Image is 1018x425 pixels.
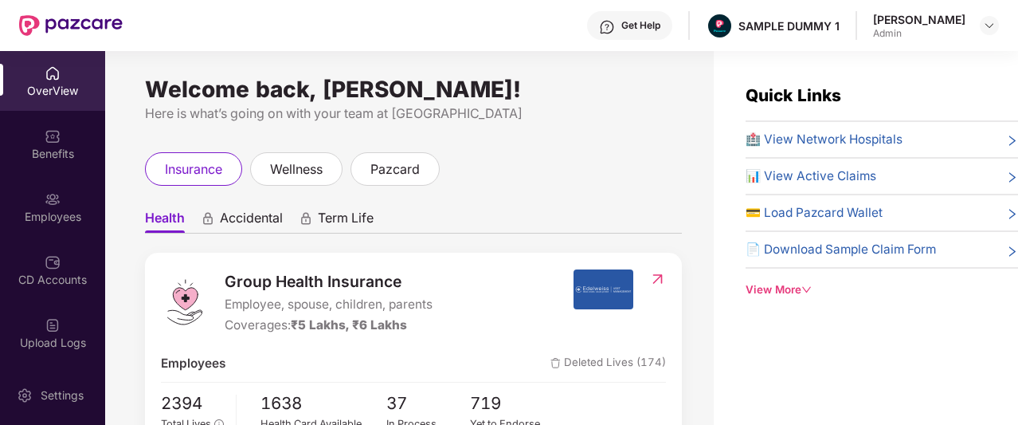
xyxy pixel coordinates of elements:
div: Coverages: [225,316,433,335]
span: 📊 View Active Claims [746,167,876,186]
div: Settings [36,388,88,403]
span: right [1006,243,1018,259]
div: Admin [873,27,965,40]
span: 719 [470,391,554,417]
img: svg+xml;base64,PHN2ZyBpZD0iVXBsb2FkX0xvZ3MiIGRhdGEtbmFtZT0iVXBsb2FkIExvZ3MiIHhtbG5zPSJodHRwOi8vd3... [45,317,61,333]
span: insurance [165,159,222,179]
div: Here is what’s going on with your team at [GEOGRAPHIC_DATA] [145,104,682,124]
img: RedirectIcon [649,271,666,287]
span: down [801,285,812,295]
span: ₹5 Lakhs, ₹6 Lakhs [291,317,407,333]
img: insurerIcon [574,270,633,309]
span: Employees [161,354,225,373]
span: Deleted Lives (174) [550,354,666,373]
div: animation [299,211,313,226]
span: Employee, spouse, children, parents [225,295,433,314]
span: Health [145,210,185,233]
div: [PERSON_NAME] [873,12,965,27]
img: svg+xml;base64,PHN2ZyBpZD0iRHJvcGRvd24tMzJ4MzIiIHhtbG5zPSJodHRwOi8vd3d3LnczLm9yZy8yMDAwL3N2ZyIgd2... [983,19,996,32]
img: svg+xml;base64,PHN2ZyBpZD0iSG9tZSIgeG1sbnM9Imh0dHA6Ly93d3cudzMub3JnLzIwMDAvc3ZnIiB3aWR0aD0iMjAiIG... [45,65,61,81]
div: Get Help [621,19,660,32]
span: pazcard [370,159,420,179]
span: 1638 [260,391,386,417]
img: New Pazcare Logo [19,15,123,36]
div: View More [746,281,1018,298]
span: 📄 Download Sample Claim Form [746,240,936,259]
span: right [1006,170,1018,186]
img: logo [161,278,209,326]
img: svg+xml;base64,PHN2ZyBpZD0iQmVuZWZpdHMiIHhtbG5zPSJodHRwOi8vd3d3LnczLm9yZy8yMDAwL3N2ZyIgd2lkdGg9Ij... [45,128,61,144]
span: 💳 Load Pazcard Wallet [746,203,883,222]
img: svg+xml;base64,PHN2ZyBpZD0iQ0RfQWNjb3VudHMiIGRhdGEtbmFtZT0iQ0QgQWNjb3VudHMiIHhtbG5zPSJodHRwOi8vd3... [45,254,61,270]
img: svg+xml;base64,PHN2ZyBpZD0iSGVscC0zMngzMiIgeG1sbnM9Imh0dHA6Ly93d3cudzMub3JnLzIwMDAvc3ZnIiB3aWR0aD... [599,19,615,35]
span: Group Health Insurance [225,270,433,293]
span: 🏥 View Network Hospitals [746,130,902,149]
div: SAMPLE DUMMY 1 [738,18,840,33]
span: 2394 [161,391,224,417]
span: Term Life [318,210,374,233]
div: Welcome back, [PERSON_NAME]! [145,83,682,96]
span: Accidental [220,210,283,233]
span: right [1006,207,1018,222]
img: svg+xml;base64,PHN2ZyBpZD0iU2V0dGluZy0yMHgyMCIgeG1sbnM9Imh0dHA6Ly93d3cudzMub3JnLzIwMDAvc3ZnIiB3aW... [17,388,33,403]
img: Pazcare_Alternative_logo-01-01.png [708,14,731,37]
span: right [1006,133,1018,149]
span: Quick Links [746,85,841,105]
div: animation [201,211,215,226]
span: wellness [270,159,323,179]
img: deleteIcon [550,358,561,368]
img: svg+xml;base64,PHN2ZyBpZD0iRW1wbG95ZWVzIiB4bWxucz0iaHR0cDovL3d3dy53My5vcmcvMjAwMC9zdmciIHdpZHRoPS... [45,191,61,207]
span: 37 [386,391,471,417]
